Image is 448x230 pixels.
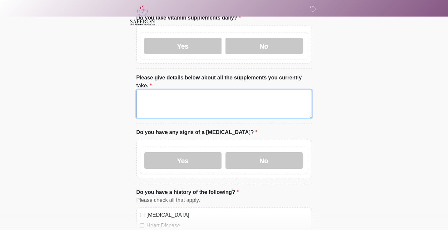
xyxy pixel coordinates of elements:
[140,213,144,217] input: [MEDICAL_DATA]
[136,196,312,204] div: Please check all that apply.
[130,5,156,25] img: Saffron Laser Aesthetics and Medical Spa Logo
[144,38,222,54] label: Yes
[136,188,239,196] label: Do you have a history of the following?
[136,74,312,90] label: Please give details below about all the supplements you currently take.
[144,152,222,169] label: Yes
[136,128,258,136] label: Do you have any signs of a [MEDICAL_DATA]?
[225,38,303,54] label: No
[140,223,144,228] input: Heart Disease
[147,222,308,230] label: Heart Disease
[147,211,308,219] label: [MEDICAL_DATA]
[225,152,303,169] label: No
